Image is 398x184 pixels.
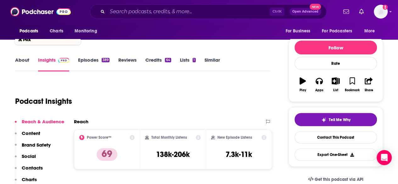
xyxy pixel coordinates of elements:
[374,5,388,19] img: User Profile
[294,148,377,161] button: Export One-Sheet
[15,130,40,142] button: Content
[374,5,388,19] button: Show profile menu
[15,153,36,165] button: Social
[377,150,392,165] div: Open Intercom Messenger
[294,113,377,126] button: tell me why sparkleTell Me Why
[38,57,69,71] a: InsightsPodchaser Pro
[50,27,63,36] span: Charts
[90,4,327,19] div: Search podcasts, credits, & more...
[318,25,361,37] button: open menu
[102,58,109,62] div: 389
[22,176,37,182] p: Charts
[22,130,40,136] p: Content
[270,8,284,16] span: Ctrl K
[294,73,311,96] button: Play
[344,73,360,96] button: Bookmark
[356,6,366,17] a: Show notifications dropdown
[285,27,310,36] span: For Business
[151,135,187,140] h2: Total Monthly Listens
[300,88,306,92] div: Play
[15,57,29,71] a: About
[46,25,67,37] a: Charts
[145,57,171,71] a: Credits64
[22,119,64,125] p: Reach & Audience
[97,148,117,161] p: 69
[321,117,326,122] img: tell me why sparkle
[20,27,38,36] span: Podcasts
[292,10,318,13] span: Open Advanced
[226,150,252,159] h3: 7.3k-11k
[15,119,64,130] button: Reach & Audience
[118,57,137,71] a: Reviews
[15,97,72,106] h1: Podcast Insights
[374,5,388,19] span: Logged in as HannahDulzo1
[15,165,43,176] button: Contacts
[315,88,323,92] div: Apps
[294,41,377,54] button: Follow
[217,135,252,140] h2: New Episode Listens
[281,25,318,37] button: open menu
[156,150,190,159] h3: 138k-206k
[15,25,46,37] button: open menu
[10,6,71,18] img: Podchaser - Follow, Share and Rate Podcasts
[361,73,377,96] button: Share
[328,73,344,96] button: List
[360,25,383,37] button: open menu
[294,57,377,70] div: Rate
[74,119,88,125] h2: Reach
[75,27,97,36] span: Monitoring
[205,57,220,71] a: Similar
[87,135,111,140] h2: Power Score™
[364,27,375,36] span: More
[165,58,171,62] div: 64
[294,131,377,143] a: Contact This Podcast
[70,25,105,37] button: open menu
[193,58,196,62] div: 1
[322,27,352,36] span: For Podcasters
[311,73,327,96] button: Apps
[345,88,360,92] div: Bookmark
[329,117,350,122] span: Tell Me Why
[310,4,321,10] span: New
[22,153,36,159] p: Social
[107,7,270,17] input: Search podcasts, credits, & more...
[289,8,321,15] button: Open AdvancedNew
[180,57,196,71] a: Lists1
[333,88,338,92] div: List
[58,58,69,63] img: Podchaser Pro
[364,88,373,92] div: Share
[15,142,51,153] button: Brand Safety
[383,5,388,10] svg: Add a profile image
[22,142,51,148] p: Brand Safety
[315,177,363,182] span: Get this podcast via API
[78,57,109,71] a: Episodes389
[341,6,351,17] a: Show notifications dropdown
[22,165,43,171] p: Contacts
